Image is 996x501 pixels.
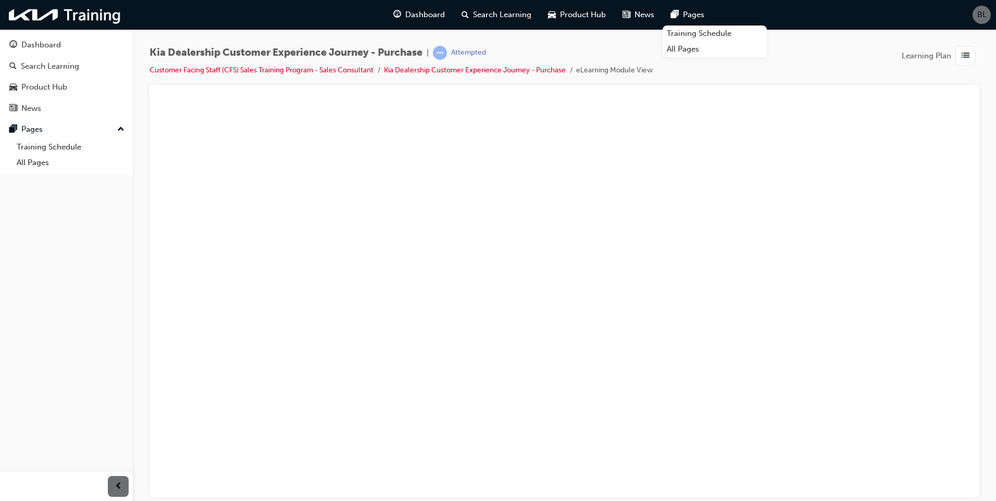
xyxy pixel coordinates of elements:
span: car-icon [548,8,556,21]
a: News [4,99,129,118]
div: Attempted [451,48,486,58]
span: car-icon [9,83,17,92]
div: News [21,103,41,115]
a: Product Hub [4,78,129,97]
a: Dashboard [4,35,129,55]
button: Learning Plan [902,46,979,66]
span: learningRecordVerb_ATTEMPT-icon [433,46,447,60]
button: DashboardSearch LearningProduct HubNews [4,33,129,120]
span: guage-icon [9,41,17,50]
span: Kia Dealership Customer Experience Journey - Purchase [150,47,422,59]
a: All Pages [13,155,129,171]
li: eLearning Module View [576,65,653,77]
button: Pages [4,120,129,139]
span: | [427,47,429,59]
span: prev-icon [115,480,122,493]
span: Pages [683,9,704,21]
span: pages-icon [9,125,17,134]
a: Search Learning [4,57,129,76]
a: Customer Facing Staff (CFS) Sales Training Program - Sales Consultant [150,66,373,74]
div: Product Hub [21,81,67,93]
a: guage-iconDashboard [385,4,453,26]
span: Product Hub [560,9,606,21]
button: BL [973,6,991,24]
span: News [634,9,654,21]
a: pages-iconPages [663,4,713,26]
span: news-icon [622,8,630,21]
div: Dashboard [21,39,61,51]
div: Pages [21,123,43,135]
span: list-icon [962,49,969,62]
span: up-icon [117,123,124,136]
span: search-icon [9,62,17,71]
span: search-icon [462,8,469,21]
a: news-iconNews [614,4,663,26]
a: Training Schedule [13,139,129,155]
span: Dashboard [405,9,445,21]
a: Training Schedule [663,26,767,42]
span: Search Learning [473,9,531,21]
span: pages-icon [671,8,679,21]
span: news-icon [9,104,17,114]
span: guage-icon [393,8,401,21]
a: car-iconProduct Hub [540,4,614,26]
a: search-iconSearch Learning [453,4,540,26]
span: Learning Plan [902,50,951,62]
div: Search Learning [21,60,79,72]
img: kia-training [5,4,125,26]
a: All Pages [663,41,767,57]
a: Kia Dealership Customer Experience Journey - Purchase [384,66,566,74]
span: BL [977,9,987,21]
